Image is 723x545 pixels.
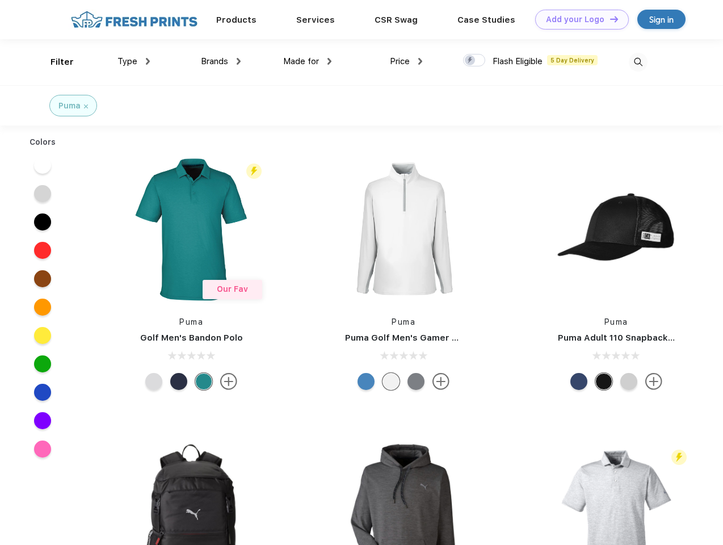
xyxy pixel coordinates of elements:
span: Brands [201,56,228,66]
div: Add your Logo [546,15,604,24]
a: Products [216,15,257,25]
a: Services [296,15,335,25]
span: Made for [283,56,319,66]
div: Colors [21,136,65,148]
img: more.svg [220,373,237,390]
img: func=resize&h=266 [541,154,692,305]
img: more.svg [432,373,449,390]
div: Sign in [649,13,674,26]
span: Flash Eligible [493,56,543,66]
img: fo%20logo%202.webp [68,10,201,30]
div: Bright White [382,373,400,390]
a: Golf Men's Bandon Polo [140,333,243,343]
span: Our Fav [217,284,248,294]
img: dropdown.png [327,58,331,65]
a: Puma [179,317,203,326]
a: Puma [604,317,628,326]
a: Puma Golf Men's Gamer Golf Quarter-Zip [345,333,524,343]
img: dropdown.png [146,58,150,65]
img: DT [610,16,618,22]
div: Puma [58,100,81,112]
img: func=resize&h=266 [328,154,479,305]
span: Price [390,56,410,66]
a: Puma [392,317,415,326]
div: Quarry Brt Whit [620,373,637,390]
img: dropdown.png [418,58,422,65]
div: Navy Blazer [170,373,187,390]
a: CSR Swag [375,15,418,25]
div: Bright Cobalt [358,373,375,390]
img: func=resize&h=266 [116,154,267,305]
div: Filter [51,56,74,69]
img: flash_active_toggle.svg [246,163,262,179]
a: Sign in [637,10,686,29]
img: dropdown.png [237,58,241,65]
span: 5 Day Delivery [547,55,598,65]
div: Pma Blk with Pma Blk [595,373,612,390]
div: Quiet Shade [407,373,424,390]
div: Green Lagoon [195,373,212,390]
span: Type [117,56,137,66]
div: Peacoat with Qut Shd [570,373,587,390]
img: flash_active_toggle.svg [671,450,687,465]
div: High Rise [145,373,162,390]
img: filter_cancel.svg [84,104,88,108]
img: desktop_search.svg [629,53,648,72]
img: more.svg [645,373,662,390]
